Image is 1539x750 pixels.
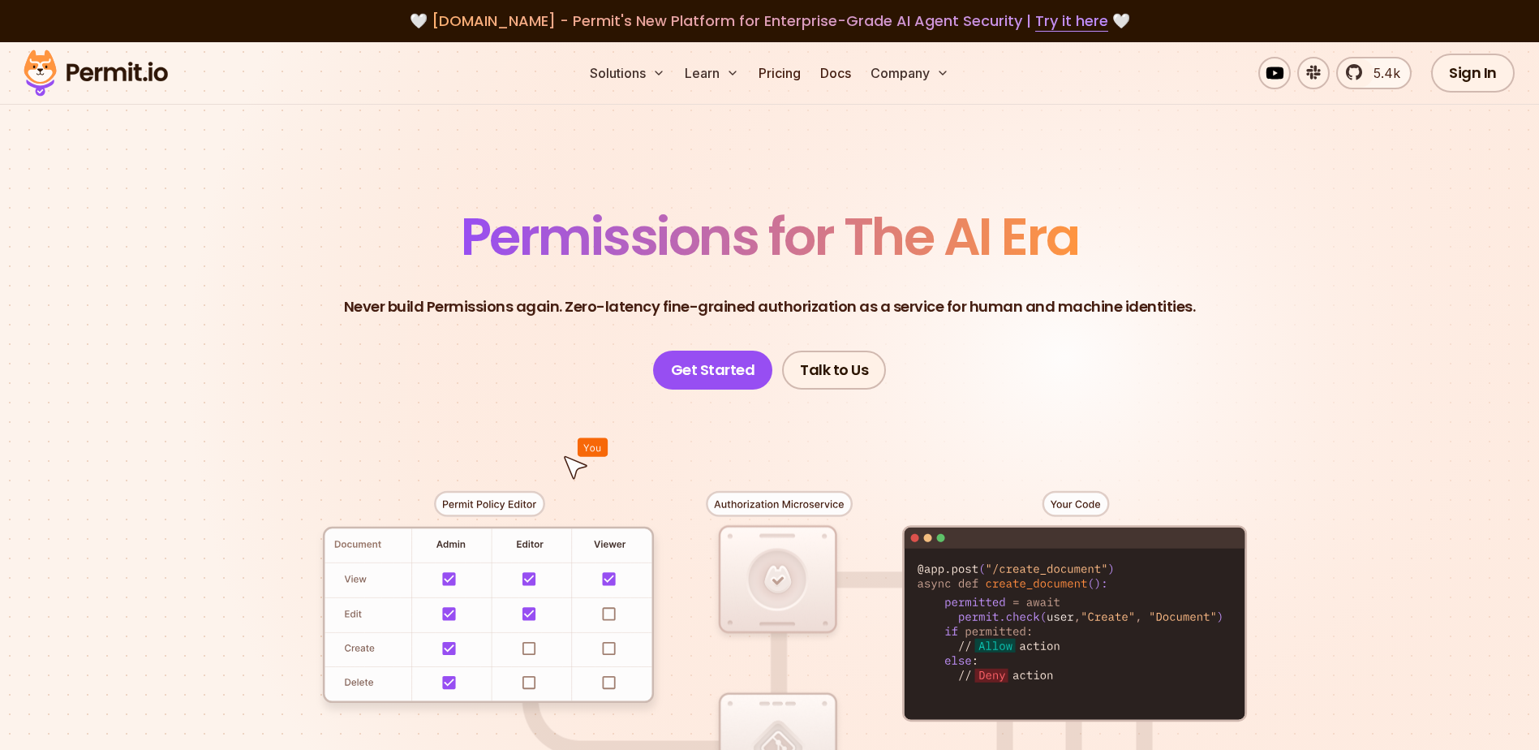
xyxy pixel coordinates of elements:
div: 🤍 🤍 [39,10,1500,32]
button: Learn [678,57,746,89]
span: Permissions for The AI Era [461,200,1079,273]
button: Company [864,57,956,89]
a: Get Started [653,351,773,390]
a: Sign In [1431,54,1515,93]
a: Docs [814,57,858,89]
a: Try it here [1035,11,1108,32]
span: [DOMAIN_NAME] - Permit's New Platform for Enterprise-Grade AI Agent Security | [432,11,1108,31]
p: Never build Permissions again. Zero-latency fine-grained authorization as a service for human and... [344,295,1196,318]
img: Permit logo [16,45,175,101]
button: Solutions [583,57,672,89]
span: 5.4k [1364,63,1400,83]
a: Talk to Us [782,351,886,390]
a: 5.4k [1336,57,1412,89]
a: Pricing [752,57,807,89]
